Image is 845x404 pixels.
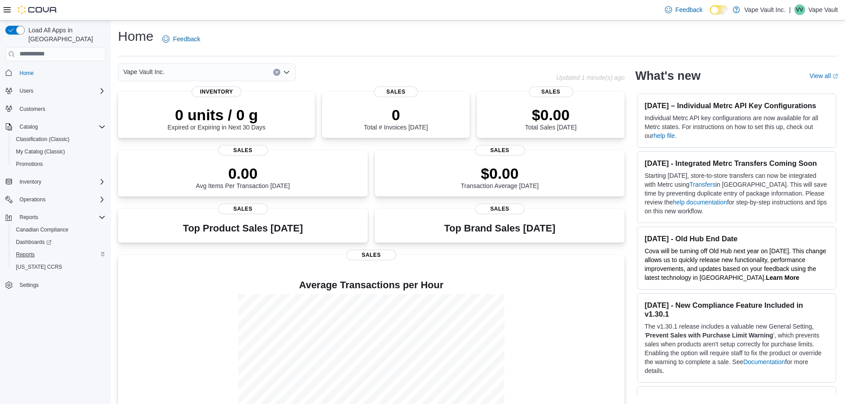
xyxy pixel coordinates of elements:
[2,176,109,188] button: Inventory
[2,121,109,133] button: Catalog
[743,358,785,365] a: Documentation
[2,102,109,115] button: Customers
[20,106,45,113] span: Customers
[16,86,37,96] button: Users
[16,194,49,205] button: Operations
[192,86,241,97] span: Inventory
[529,86,573,97] span: Sales
[796,4,803,15] span: VV
[364,106,428,124] p: 0
[12,224,106,235] span: Canadian Compliance
[12,159,106,169] span: Promotions
[833,74,838,79] svg: External link
[283,69,290,76] button: Open list of options
[710,5,728,15] input: Dark Mode
[16,103,106,114] span: Customers
[475,145,525,156] span: Sales
[12,262,66,272] a: [US_STATE] CCRS
[20,123,38,130] span: Catalog
[810,72,838,79] a: View allExternal link
[173,35,200,43] span: Feedback
[20,214,38,221] span: Reports
[645,322,829,375] p: The v1.30.1 release includes a valuable new General Setting, ' ', which prevents sales when produ...
[218,145,268,156] span: Sales
[9,145,109,158] button: My Catalog (Classic)
[16,122,41,132] button: Catalog
[645,171,829,216] p: Starting [DATE], store-to-store transfers can now be integrated with Metrc using in [GEOGRAPHIC_D...
[16,177,45,187] button: Inventory
[20,196,46,203] span: Operations
[673,199,727,206] a: help documentation
[5,63,106,315] nav: Complex example
[2,278,109,291] button: Settings
[444,223,555,234] h3: Top Brand Sales [DATE]
[16,177,106,187] span: Inventory
[525,106,576,124] p: $0.00
[16,86,106,96] span: Users
[168,106,266,124] p: 0 units / 0 g
[2,85,109,97] button: Users
[16,239,51,246] span: Dashboards
[635,69,700,83] h2: What's new
[9,261,109,273] button: [US_STATE] CCRS
[346,250,396,260] span: Sales
[461,165,539,182] p: $0.00
[645,159,829,168] h3: [DATE] - Integrated Metrc Transfers Coming Soon
[12,134,106,145] span: Classification (Classic)
[12,146,106,157] span: My Catalog (Classic)
[25,26,106,43] span: Load All Apps in [GEOGRAPHIC_DATA]
[9,133,109,145] button: Classification (Classic)
[16,122,106,132] span: Catalog
[273,69,280,76] button: Clear input
[461,165,539,189] div: Transaction Average [DATE]
[20,178,41,185] span: Inventory
[2,67,109,79] button: Home
[766,274,799,281] a: Learn More
[789,4,791,15] p: |
[118,27,153,45] h1: Home
[16,104,49,114] a: Customers
[653,132,675,139] a: help file
[159,30,204,48] a: Feedback
[16,67,106,78] span: Home
[18,5,58,14] img: Cova
[645,301,829,318] h3: [DATE] - New Compliance Feature Included in v1.30.1
[689,181,715,188] a: Transfers
[556,74,625,81] p: Updated 1 minute(s) ago
[16,263,62,271] span: [US_STATE] CCRS
[2,211,109,224] button: Reports
[12,134,73,145] a: Classification (Classic)
[9,248,109,261] button: Reports
[374,86,418,97] span: Sales
[20,70,34,77] span: Home
[16,148,65,155] span: My Catalog (Classic)
[125,280,617,290] h4: Average Transactions per Hour
[16,226,68,233] span: Canadian Compliance
[676,5,703,14] span: Feedback
[16,279,106,290] span: Settings
[744,4,786,15] p: Vape Vault Inc.
[16,212,42,223] button: Reports
[645,247,826,281] span: Cova will be turning off Old Hub next year on [DATE]. This change allows us to quickly release ne...
[16,280,42,290] a: Settings
[12,249,106,260] span: Reports
[645,101,829,110] h3: [DATE] – Individual Metrc API Key Configurations
[9,236,109,248] a: Dashboards
[12,146,69,157] a: My Catalog (Classic)
[16,68,37,78] a: Home
[12,159,47,169] a: Promotions
[364,106,428,131] div: Total # Invoices [DATE]
[20,87,33,94] span: Users
[794,4,805,15] div: Vape Vault
[218,204,268,214] span: Sales
[16,136,70,143] span: Classification (Classic)
[16,161,43,168] span: Promotions
[16,194,106,205] span: Operations
[123,67,165,77] span: Vape Vault Inc.
[645,234,829,243] h3: [DATE] - Old Hub End Date
[9,224,109,236] button: Canadian Compliance
[183,223,303,234] h3: Top Product Sales [DATE]
[16,212,106,223] span: Reports
[196,165,290,182] p: 0.00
